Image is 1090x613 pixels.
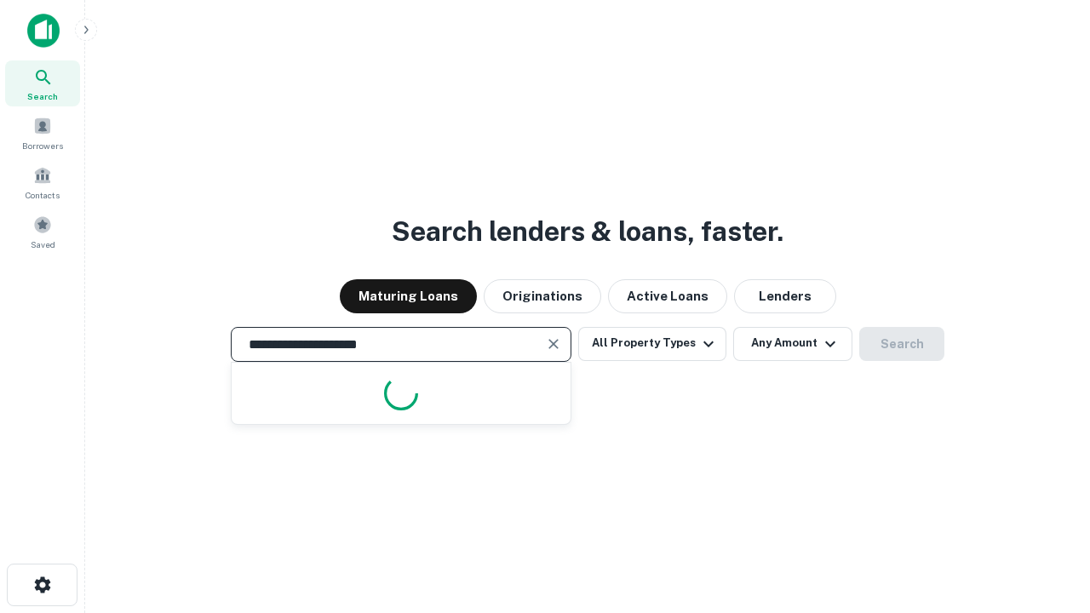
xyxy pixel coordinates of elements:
[340,279,477,313] button: Maturing Loans
[26,188,60,202] span: Contacts
[5,110,80,156] a: Borrowers
[392,211,783,252] h3: Search lenders & loans, faster.
[27,89,58,103] span: Search
[484,279,601,313] button: Originations
[27,14,60,48] img: capitalize-icon.png
[733,327,852,361] button: Any Amount
[542,332,565,356] button: Clear
[578,327,726,361] button: All Property Types
[5,60,80,106] a: Search
[5,159,80,205] a: Contacts
[22,139,63,152] span: Borrowers
[1005,477,1090,559] iframe: Chat Widget
[31,238,55,251] span: Saved
[608,279,727,313] button: Active Loans
[734,279,836,313] button: Lenders
[5,209,80,255] a: Saved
